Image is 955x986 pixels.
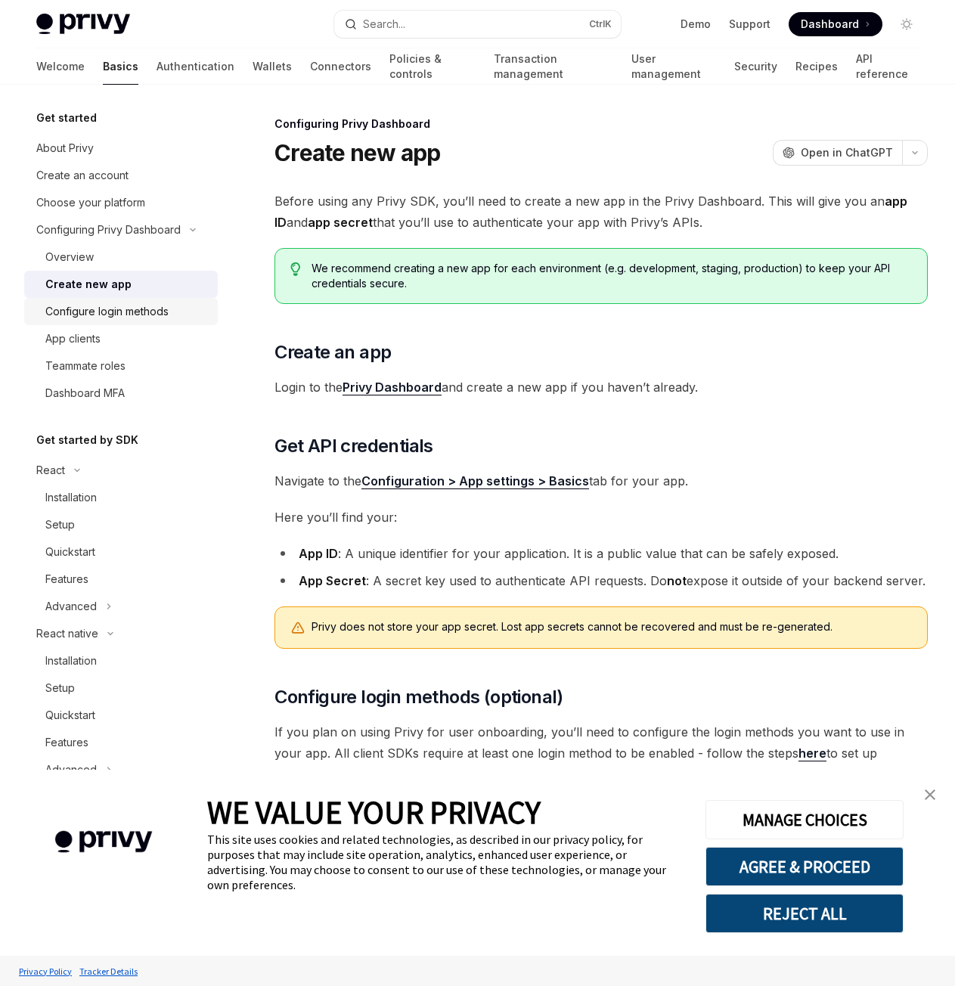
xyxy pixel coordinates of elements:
[45,679,75,697] div: Setup
[334,11,620,38] button: Open search
[45,543,95,561] div: Quickstart
[24,162,218,189] a: Create an account
[795,48,838,85] a: Recipes
[389,48,476,85] a: Policies & controls
[274,116,928,132] div: Configuring Privy Dashboard
[290,621,305,636] svg: Warning
[24,674,218,702] a: Setup
[24,538,218,566] a: Quickstart
[299,573,366,588] strong: App Secret
[274,507,928,528] span: Here you’ll find your:
[631,48,716,85] a: User management
[45,330,101,348] div: App clients
[24,566,218,593] a: Features
[24,593,218,620] button: Toggle Advanced section
[801,145,893,160] span: Open in ChatGPT
[343,380,442,395] a: Privy Dashboard
[274,570,928,591] li: : A secret key used to authenticate API requests. Do expose it outside of your backend server.
[290,262,301,276] svg: Tip
[45,357,126,375] div: Teammate roles
[24,189,218,216] a: Choose your platform
[274,470,928,491] span: Navigate to the tab for your app.
[24,620,218,647] button: Toggle React native section
[24,380,218,407] a: Dashboard MFA
[361,473,589,489] a: Configuration > App settings > Basics
[310,48,371,85] a: Connectors
[36,14,130,35] img: light logo
[36,166,129,184] div: Create an account
[15,958,76,984] a: Privacy Policy
[789,12,882,36] a: Dashboard
[24,756,218,783] button: Toggle Advanced section
[36,48,85,85] a: Welcome
[24,457,218,484] button: Toggle React section
[773,140,902,166] button: Open in ChatGPT
[36,139,94,157] div: About Privy
[207,832,683,892] div: This site uses cookies and related technologies, as described in our privacy policy, for purposes...
[681,17,711,32] a: Demo
[24,271,218,298] a: Create new app
[45,516,75,534] div: Setup
[274,191,928,233] span: Before using any Privy SDK, you’ll need to create a new app in the Privy Dashboard. This will giv...
[274,685,563,709] span: Configure login methods (optional)
[24,729,218,756] a: Features
[23,809,184,875] img: company logo
[24,647,218,674] a: Installation
[24,702,218,729] a: Quickstart
[729,17,771,32] a: Support
[24,484,218,511] a: Installation
[925,789,935,800] img: close banner
[45,652,97,670] div: Installation
[801,17,859,32] span: Dashboard
[24,325,218,352] a: App clients
[24,216,218,243] button: Toggle Configuring Privy Dashboard section
[589,18,612,30] span: Ctrl K
[36,194,145,212] div: Choose your platform
[45,570,88,588] div: Features
[312,261,912,291] span: We recommend creating a new app for each environment (e.g. development, staging, production) to k...
[36,109,97,127] h5: Get started
[253,48,292,85] a: Wallets
[36,461,65,479] div: React
[45,384,125,402] div: Dashboard MFA
[312,619,912,634] span: Privy does not store your app secret. Lost app secrets cannot be recovered and must be re-generated.
[274,721,928,785] span: If you plan on using Privy for user onboarding, you’ll need to configure the login methods you wa...
[45,733,88,752] div: Features
[36,431,138,449] h5: Get started by SDK
[45,248,94,266] div: Overview
[45,302,169,321] div: Configure login methods
[103,48,138,85] a: Basics
[856,48,919,85] a: API reference
[798,746,826,761] a: here
[24,243,218,271] a: Overview
[667,573,687,588] strong: not
[363,15,405,33] div: Search...
[157,48,234,85] a: Authentication
[45,488,97,507] div: Installation
[734,48,777,85] a: Security
[705,894,904,933] button: REJECT ALL
[76,958,141,984] a: Tracker Details
[299,546,338,561] strong: App ID
[274,340,391,364] span: Create an app
[45,275,132,293] div: Create new app
[308,215,373,230] strong: app secret
[36,625,98,643] div: React native
[274,377,928,398] span: Login to the and create a new app if you haven’t already.
[705,847,904,886] button: AGREE & PROCEED
[705,800,904,839] button: MANAGE CHOICES
[24,135,218,162] a: About Privy
[24,298,218,325] a: Configure login methods
[36,221,181,239] div: Configuring Privy Dashboard
[274,139,441,166] h1: Create new app
[45,761,97,779] div: Advanced
[24,511,218,538] a: Setup
[24,352,218,380] a: Teammate roles
[895,12,919,36] button: Toggle dark mode
[274,434,433,458] span: Get API credentials
[45,706,95,724] div: Quickstart
[207,792,541,832] span: WE VALUE YOUR PRIVACY
[915,780,945,810] a: close banner
[45,597,97,615] div: Advanced
[494,48,613,85] a: Transaction management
